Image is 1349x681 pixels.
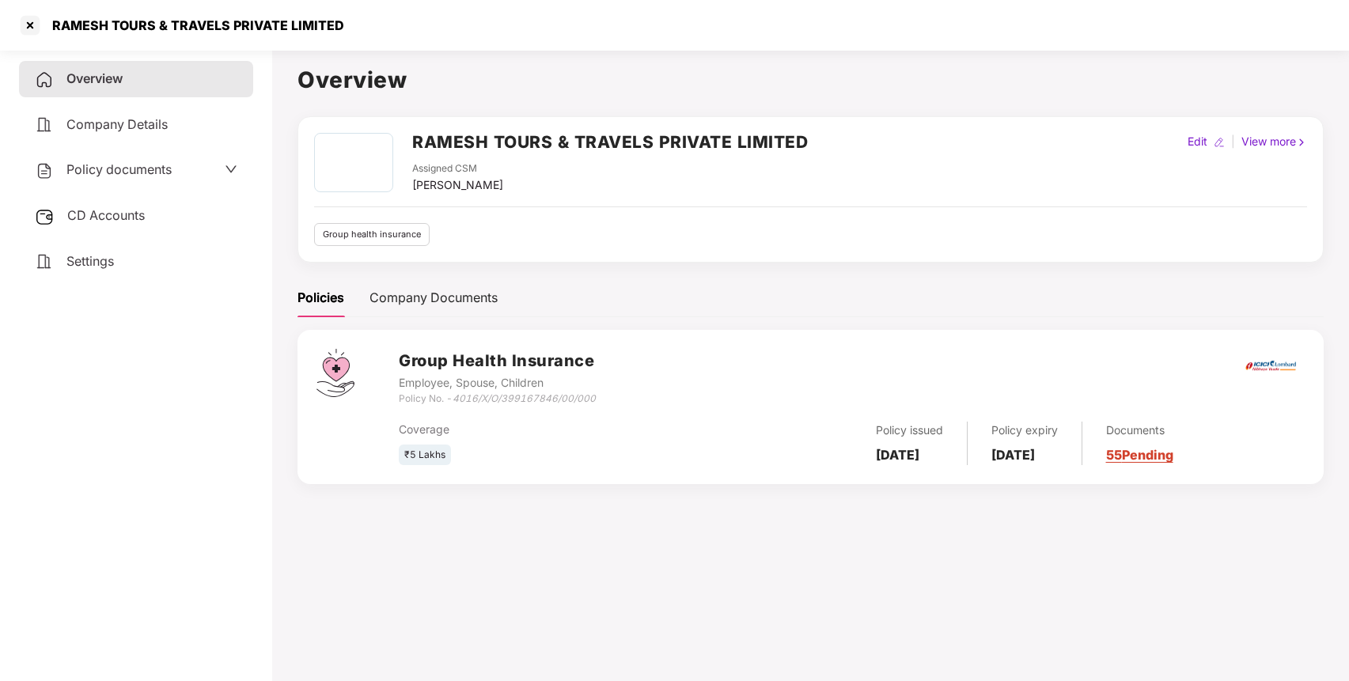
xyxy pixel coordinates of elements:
[399,392,596,407] div: Policy No. -
[66,253,114,269] span: Settings
[1214,137,1225,148] img: editIcon
[67,207,145,223] span: CD Accounts
[876,447,919,463] b: [DATE]
[35,115,54,134] img: svg+xml;base64,PHN2ZyB4bWxucz0iaHR0cDovL3d3dy53My5vcmcvMjAwMC9zdmciIHdpZHRoPSIyNCIgaGVpZ2h0PSIyNC...
[412,176,503,194] div: [PERSON_NAME]
[399,374,596,392] div: Employee, Spouse, Children
[66,70,123,86] span: Overview
[66,116,168,132] span: Company Details
[412,161,503,176] div: Assigned CSM
[35,70,54,89] img: svg+xml;base64,PHN2ZyB4bWxucz0iaHR0cDovL3d3dy53My5vcmcvMjAwMC9zdmciIHdpZHRoPSIyNCIgaGVpZ2h0PSIyNC...
[297,62,1324,97] h1: Overview
[1106,422,1173,439] div: Documents
[66,161,172,177] span: Policy documents
[297,288,344,308] div: Policies
[399,445,451,466] div: ₹5 Lakhs
[316,349,354,397] img: svg+xml;base64,PHN2ZyB4bWxucz0iaHR0cDovL3d3dy53My5vcmcvMjAwMC9zdmciIHdpZHRoPSI0Ny43MTQiIGhlaWdodD...
[991,447,1035,463] b: [DATE]
[1238,133,1310,150] div: View more
[399,349,596,373] h3: Group Health Insurance
[399,421,701,438] div: Coverage
[35,252,54,271] img: svg+xml;base64,PHN2ZyB4bWxucz0iaHR0cDovL3d3dy53My5vcmcvMjAwMC9zdmciIHdpZHRoPSIyNCIgaGVpZ2h0PSIyNC...
[35,161,54,180] img: svg+xml;base64,PHN2ZyB4bWxucz0iaHR0cDovL3d3dy53My5vcmcvMjAwMC9zdmciIHdpZHRoPSIyNCIgaGVpZ2h0PSIyNC...
[412,129,808,155] h2: RAMESH TOURS & TRAVELS PRIVATE LIMITED
[1184,133,1211,150] div: Edit
[876,422,943,439] div: Policy issued
[1106,447,1173,463] a: 55 Pending
[369,288,498,308] div: Company Documents
[43,17,344,33] div: RAMESH TOURS & TRAVELS PRIVATE LIMITED
[35,207,55,226] img: svg+xml;base64,PHN2ZyB3aWR0aD0iMjUiIGhlaWdodD0iMjQiIHZpZXdCb3g9IjAgMCAyNSAyNCIgZmlsbD0ibm9uZSIgeG...
[1296,137,1307,148] img: rightIcon
[1228,133,1238,150] div: |
[314,223,430,246] div: Group health insurance
[991,422,1058,439] div: Policy expiry
[225,163,237,176] span: down
[453,392,596,404] i: 4016/X/O/399167846/00/000
[1242,356,1299,376] img: icici.png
